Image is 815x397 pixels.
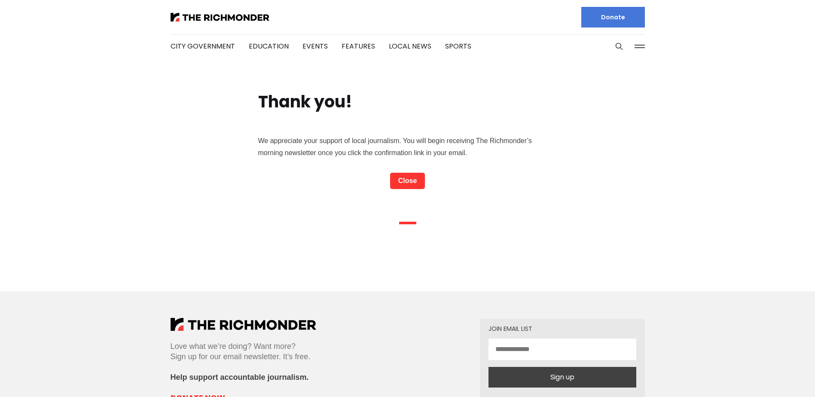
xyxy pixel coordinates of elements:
[445,41,471,51] a: Sports
[171,341,316,362] p: Love what we’re doing? Want more? Sign up for our email newsletter. It’s free.
[390,173,425,189] a: Close
[171,372,316,382] p: Help support accountable journalism.
[171,318,316,331] img: The Richmonder Logo
[488,367,636,388] button: Sign up
[249,41,289,51] a: Education
[613,40,626,53] button: Search this site
[581,7,645,27] a: Donate
[488,326,636,332] div: Join email list
[258,135,557,159] p: We appreciate your support of local journalism. You will begin receiving The Richmonder’s morning...
[171,13,269,21] img: The Richmonder
[258,93,352,111] h1: Thank you!
[389,41,431,51] a: Local News
[342,41,375,51] a: Features
[302,41,328,51] a: Events
[171,41,235,51] a: City Government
